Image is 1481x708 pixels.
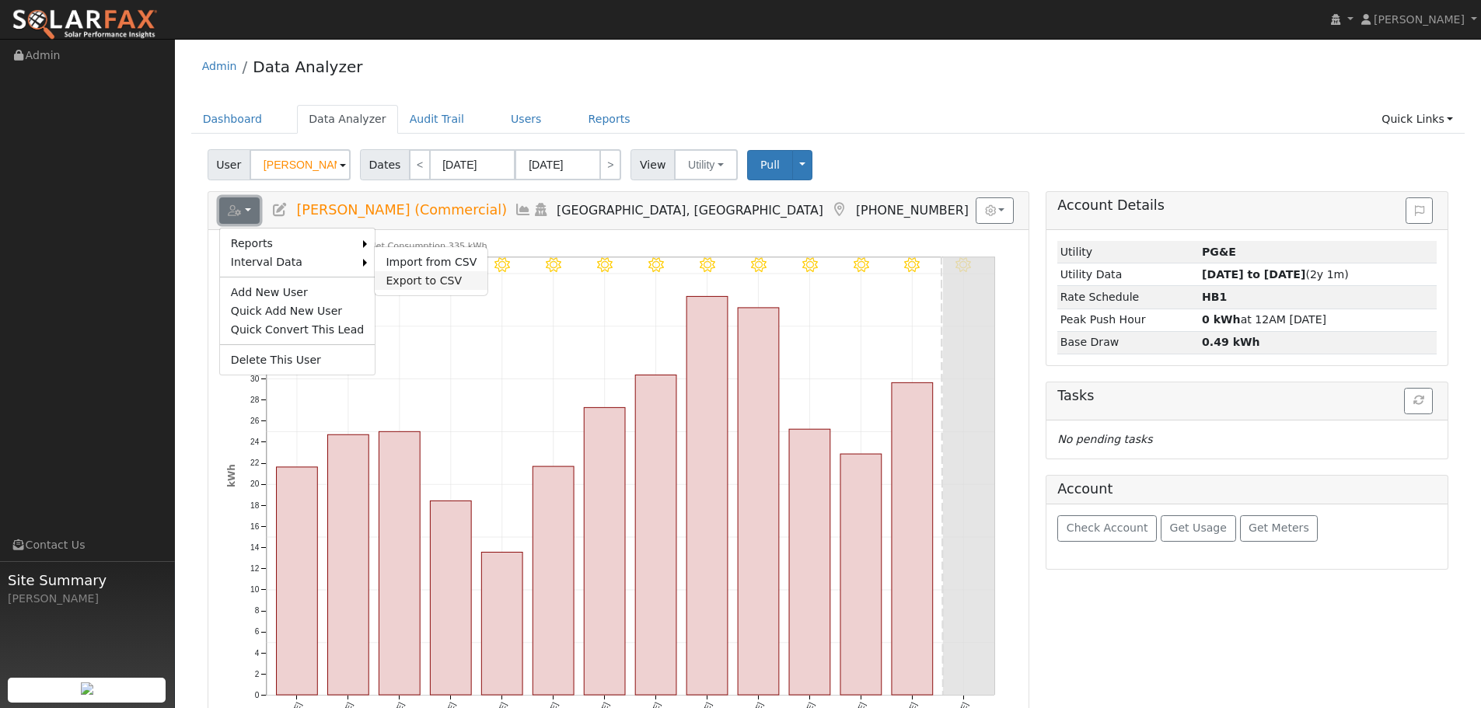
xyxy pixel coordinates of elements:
i: No pending tasks [1057,433,1152,445]
a: Data Analyzer [253,58,362,76]
span: [PHONE_NUMBER] [856,203,969,218]
text: 30 [250,375,260,383]
rect: onclick="" [327,435,369,696]
rect: onclick="" [892,383,933,696]
text: 20 [250,480,260,489]
img: SolarFax [12,9,158,41]
td: Utility [1057,241,1199,263]
span: Get Usage [1170,521,1227,534]
text: 8 [254,607,259,616]
rect: onclick="" [481,553,522,696]
a: Multi-Series Graph [515,202,532,218]
a: Edit User (35474) [271,202,288,218]
button: Pull [747,150,793,180]
h5: Tasks [1057,388,1437,404]
rect: onclick="" [840,454,882,695]
rect: onclick="" [635,375,676,696]
a: Audit Trail [398,105,476,134]
a: Quick Add New User [220,302,375,320]
a: Quick Links [1370,105,1465,134]
a: Login As (last Never) [532,202,549,218]
a: Users [499,105,554,134]
span: [PERSON_NAME] (Commercial) [296,202,507,218]
i: 8/18 - Clear [546,257,561,273]
rect: onclick="" [533,466,574,695]
span: Site Summary [8,570,166,591]
td: at 12AM [DATE] [1200,309,1437,331]
strong: 0.49 kWh [1202,336,1260,348]
span: (2y 1m) [1202,268,1349,281]
span: Dates [360,149,410,180]
strong: 0 kWh [1202,313,1241,326]
rect: onclick="" [738,308,779,695]
i: 8/23 - Clear [802,257,817,273]
a: Export to CSV [375,271,487,290]
text: 12 [250,564,260,573]
text: Net Consumption 335 kWh [369,241,487,251]
td: Base Draw [1057,331,1199,354]
text: 0 [254,691,259,699]
td: Rate Schedule [1057,286,1199,309]
a: Reports [577,105,642,134]
rect: onclick="" [430,501,471,696]
text: 28 [250,396,260,404]
text: 26 [250,417,260,425]
span: Get Meters [1249,521,1309,534]
span: User [208,149,250,180]
button: Get Meters [1240,515,1319,542]
button: Refresh [1404,388,1433,414]
rect: onclick="" [584,408,625,696]
a: Import from CSV [375,253,487,271]
span: [PERSON_NAME] [1374,13,1465,26]
a: Dashboard [191,105,274,134]
rect: onclick="" [379,432,420,696]
div: [PERSON_NAME] [8,591,166,607]
text: kWh [226,464,237,487]
img: retrieve [81,682,93,695]
a: Admin [202,60,237,72]
text: 24 [250,438,260,446]
text: 2 [254,670,259,678]
i: 8/21 - Clear [700,257,715,273]
text: 10 [250,585,260,594]
strong: J [1202,291,1227,303]
strong: ID: 17177816, authorized: 08/14/25 [1202,246,1236,258]
a: Data Analyzer [297,105,398,134]
i: 8/25 - Clear [904,257,920,273]
h5: Account [1057,481,1112,497]
a: < [409,149,431,180]
td: Peak Push Hour [1057,309,1199,331]
rect: onclick="" [686,297,728,696]
button: Get Usage [1161,515,1236,542]
button: Check Account [1057,515,1157,542]
a: Add New User [220,283,375,302]
a: Quick Convert This Lead [220,320,375,339]
i: 8/19 - Clear [597,257,613,273]
text: 22 [250,459,260,468]
span: View [630,149,675,180]
span: [GEOGRAPHIC_DATA], [GEOGRAPHIC_DATA] [557,203,823,218]
i: 8/22 - Clear [751,257,767,273]
strong: [DATE] to [DATE] [1202,268,1305,281]
button: Utility [674,149,738,180]
a: Interval Data [220,253,364,271]
a: > [599,149,621,180]
a: Reports [220,234,364,253]
rect: onclick="" [789,429,830,695]
text: 6 [254,628,259,637]
a: Map [831,202,848,218]
text: 4 [254,649,259,657]
i: 8/24 - Clear [853,257,868,273]
text: 16 [250,522,260,531]
text: 14 [250,543,260,552]
text: 18 [250,501,260,510]
span: Check Account [1067,521,1148,534]
input: Select a User [250,149,351,180]
h5: Account Details [1057,197,1437,214]
i: 8/17 - Clear [494,257,510,273]
td: Utility Data [1057,263,1199,286]
rect: onclick="" [276,467,317,695]
a: Delete This User [220,351,375,369]
i: 8/20 - Clear [648,257,664,273]
button: Issue History [1406,197,1433,224]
